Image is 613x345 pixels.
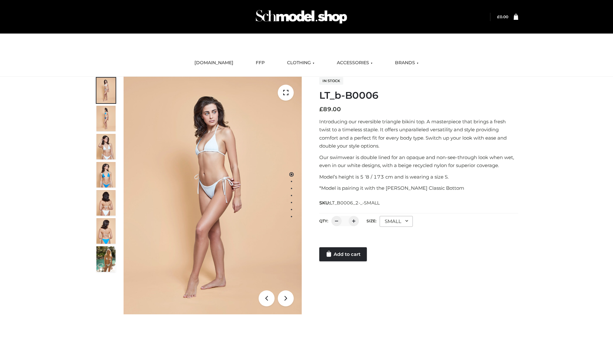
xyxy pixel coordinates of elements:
[380,216,413,227] div: SMALL
[319,106,341,113] bdi: 89.00
[190,56,238,70] a: [DOMAIN_NAME]
[96,246,116,272] img: Arieltop_CloudNine_AzureSky2.jpg
[96,134,116,159] img: ArielClassicBikiniTop_CloudNine_AzureSky_OW114ECO_3-scaled.jpg
[319,173,518,181] p: Model’s height is 5 ‘8 / 173 cm and is wearing a size S.
[390,56,423,70] a: BRANDS
[96,162,116,188] img: ArielClassicBikiniTop_CloudNine_AzureSky_OW114ECO_4-scaled.jpg
[319,153,518,170] p: Our swimwear is double lined for an opaque and non-see-through look when wet, even in our white d...
[319,184,518,192] p: *Model is pairing it with the [PERSON_NAME] Classic Bottom
[282,56,319,70] a: CLOTHING
[96,78,116,103] img: ArielClassicBikiniTop_CloudNine_AzureSky_OW114ECO_1-scaled.jpg
[319,90,518,101] h1: LT_b-B0006
[319,199,380,207] span: SKU:
[319,106,323,113] span: £
[254,4,349,29] img: Schmodel Admin 964
[96,106,116,131] img: ArielClassicBikiniTop_CloudNine_AzureSky_OW114ECO_2-scaled.jpg
[332,56,377,70] a: ACCESSORIES
[319,77,343,85] span: In stock
[319,118,518,150] p: Introducing our reversible triangle bikini top. A masterpiece that brings a fresh twist to a time...
[497,14,508,19] bdi: 0.00
[96,218,116,244] img: ArielClassicBikiniTop_CloudNine_AzureSky_OW114ECO_8-scaled.jpg
[497,14,508,19] a: £0.00
[96,190,116,216] img: ArielClassicBikiniTop_CloudNine_AzureSky_OW114ECO_7-scaled.jpg
[367,218,376,223] label: Size:
[319,218,328,223] label: QTY:
[124,77,302,314] img: ArielClassicBikiniTop_CloudNine_AzureSky_OW114ECO_1
[497,14,500,19] span: £
[319,247,367,261] a: Add to cart
[251,56,269,70] a: FFP
[330,200,380,206] span: LT_B0006_2-_-SMALL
